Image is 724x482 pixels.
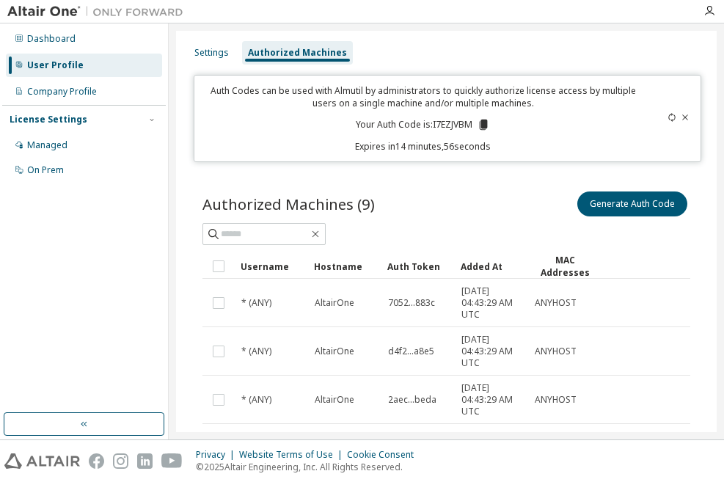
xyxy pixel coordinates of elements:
[113,453,128,469] img: instagram.svg
[314,255,376,278] div: Hostname
[27,164,64,176] div: On Prem
[535,394,577,406] span: ANYHOST
[27,86,97,98] div: Company Profile
[461,334,522,369] span: [DATE] 04:43:29 AM UTC
[241,346,271,357] span: * (ANY)
[388,346,434,357] span: d4f2...a8e5
[239,449,347,461] div: Website Terms of Use
[27,59,84,71] div: User Profile
[461,285,522,321] span: [DATE] 04:43:29 AM UTC
[248,47,347,59] div: Authorized Machines
[27,33,76,45] div: Dashboard
[535,346,577,357] span: ANYHOST
[161,453,183,469] img: youtube.svg
[7,4,191,19] img: Altair One
[203,84,643,109] p: Auth Codes can be used with Almutil by administrators to quickly authorize license access by mult...
[315,297,354,309] span: AltairOne
[203,140,643,153] p: Expires in 14 minutes, 56 seconds
[137,453,153,469] img: linkedin.svg
[27,139,67,151] div: Managed
[356,118,490,131] p: Your Auth Code is: I7EZJVBM
[202,194,375,214] span: Authorized Machines (9)
[10,114,87,125] div: License Settings
[461,382,522,417] span: [DATE] 04:43:29 AM UTC
[388,394,436,406] span: 2aec...beda
[241,394,271,406] span: * (ANY)
[241,255,302,278] div: Username
[196,449,239,461] div: Privacy
[194,47,229,59] div: Settings
[535,297,577,309] span: ANYHOST
[387,255,449,278] div: Auth Token
[577,191,687,216] button: Generate Auth Code
[89,453,104,469] img: facebook.svg
[315,394,354,406] span: AltairOne
[461,255,522,278] div: Added At
[196,461,423,473] p: © 2025 Altair Engineering, Inc. All Rights Reserved.
[347,449,423,461] div: Cookie Consent
[241,297,271,309] span: * (ANY)
[534,254,596,279] div: MAC Addresses
[461,431,522,466] span: [DATE] 04:43:29 AM UTC
[4,453,80,469] img: altair_logo.svg
[388,297,435,309] span: 7052...883c
[315,346,354,357] span: AltairOne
